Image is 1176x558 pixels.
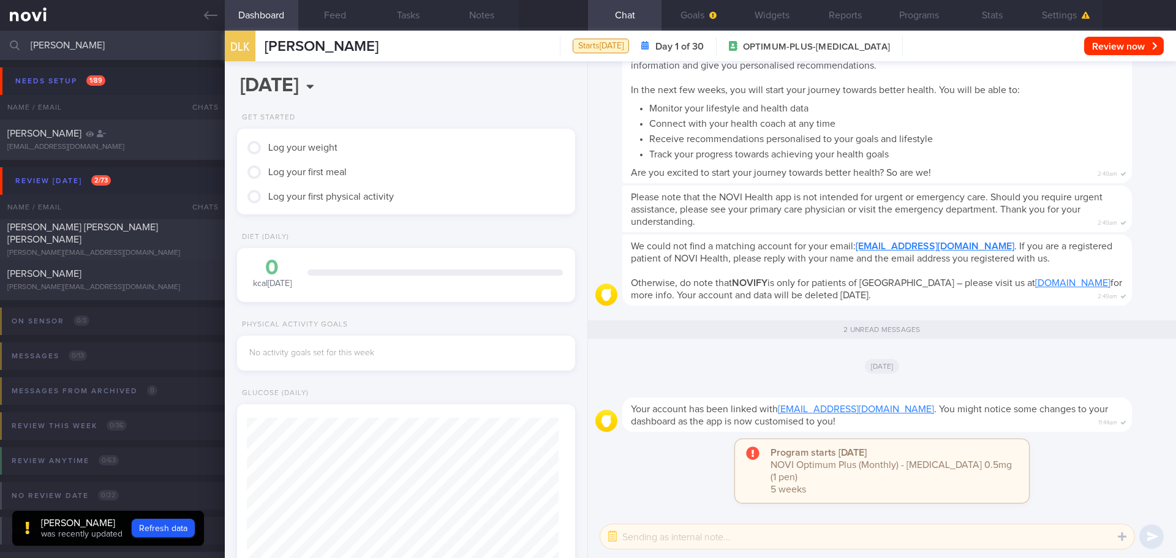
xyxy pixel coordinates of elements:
a: [DOMAIN_NAME] [1035,278,1110,288]
button: Review now [1084,37,1164,55]
span: 0 / 36 [107,420,127,431]
strong: Day 1 of 30 [655,40,704,53]
span: was recently updated [41,530,123,538]
span: [PERSON_NAME] [PERSON_NAME] [PERSON_NAME] [7,222,158,244]
div: Review [DATE] [12,173,114,189]
div: Starts [DATE] [573,39,629,54]
span: [PERSON_NAME] [7,269,81,279]
span: Your account has been linked with . You might notice some changes to your dashboard as the app is... [631,404,1108,426]
span: 0 / 63 [99,455,119,466]
div: Messages from Archived [9,383,160,399]
span: In the next few weeks, you will start your journey towards better health. You will be able to: [631,85,1020,95]
button: Refresh data [132,519,195,537]
li: Track your progress towards achieving your health goals [649,145,1123,160]
div: [PERSON_NAME][EMAIL_ADDRESS][DOMAIN_NAME] [7,283,217,292]
span: 1 / 89 [86,75,105,86]
span: 2 / 73 [91,175,111,186]
span: [DATE] [865,359,900,374]
div: Physical Activity Goals [237,320,348,330]
span: 11:44am [1098,415,1117,427]
div: Messages [9,348,90,364]
span: [PERSON_NAME] [7,129,81,138]
span: 5 weeks [771,484,806,494]
div: [PERSON_NAME][EMAIL_ADDRESS][DOMAIN_NAME] [7,249,217,258]
div: Review anytime [9,453,122,469]
div: DLK [222,23,258,70]
div: [EMAIL_ADDRESS][DOMAIN_NAME] [7,143,217,152]
div: [PERSON_NAME] [41,517,123,529]
span: 0 [147,385,157,396]
div: Chats [176,195,225,219]
div: Needs setup [12,73,108,89]
div: Chats [176,95,225,119]
div: No activity goals set for this week [249,348,563,359]
span: 2:49am [1098,167,1117,178]
div: Get Started [237,113,295,123]
span: [PERSON_NAME] [265,39,379,54]
span: NOVI Optimum Plus (Monthly) - [MEDICAL_DATA] 0.5mg (1 pen) [771,460,1012,482]
span: OPTIMUM-PLUS-[MEDICAL_DATA] [743,41,890,53]
span: 2:49am [1098,216,1117,227]
span: Otherwise, do note that is only for patients of [GEOGRAPHIC_DATA] – please visit us at for more i... [631,278,1122,300]
div: No review date [9,488,122,504]
a: [EMAIL_ADDRESS][DOMAIN_NAME] [856,241,1014,251]
span: 0 / 13 [69,350,87,361]
strong: Program starts [DATE] [771,448,867,458]
div: No subscription [9,522,126,539]
li: Monitor your lifestyle and health data [649,99,1123,115]
span: 0 / 22 [98,490,119,500]
li: Connect with your health coach at any time [649,115,1123,130]
div: 0 [249,257,295,279]
li: Receive recommendations personalised to your goals and lifestyle [649,130,1123,145]
span: Are you excited to start your journey towards better health? So are we! [631,168,931,178]
span: 0 / 3 [73,315,89,326]
div: On sensor [9,313,92,330]
span: We could not find a matching account for your email: . If you are a registered patient of NOVI He... [631,241,1112,263]
strong: NOVIFY [732,278,767,288]
div: Glucose (Daily) [237,389,309,398]
span: Please note that the NOVI Health app is not intended for urgent or emergency care. Should you req... [631,192,1102,227]
div: Diet (Daily) [237,233,289,242]
a: [EMAIL_ADDRESS][DOMAIN_NAME] [778,404,934,414]
span: 2:49am [1098,289,1117,301]
div: Review this week [9,418,130,434]
div: kcal [DATE] [249,257,295,290]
